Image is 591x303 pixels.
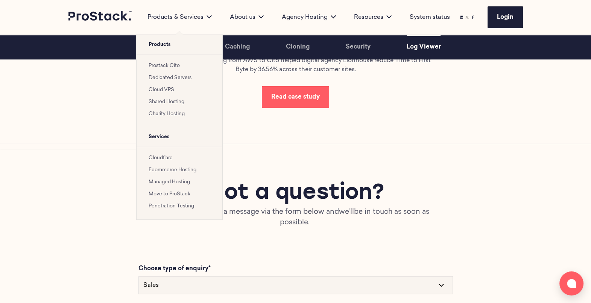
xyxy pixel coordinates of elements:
[149,99,184,104] a: Shared Hosting
[346,35,371,59] a: Security
[280,209,429,226] span: be in touch as soon as possible.
[149,87,174,92] a: Cloud VPS
[138,13,221,22] div: Products & Services
[410,13,450,22] a: System status
[149,155,173,160] a: Cloudflare
[559,271,583,295] button: Open chat window
[149,167,196,172] a: Ecommerce Hosting
[68,180,523,207] h1: Got a question?
[286,35,310,59] a: Cloning
[262,86,329,108] a: Read case study
[149,111,185,116] a: Charity Hosting
[225,35,250,59] a: Caching
[497,14,514,20] span: Login
[407,35,441,59] a: Log Viewer
[345,13,401,22] div: Resources
[137,35,222,55] span: Products
[149,75,191,80] a: Dedicated Servers
[68,11,132,24] a: Prostack logo
[271,94,320,100] span: Read case study
[159,56,432,74] p: Find out how migrating from AWS to Cito helped digital agency Lionhouse reduce Time to First Byte...
[221,13,273,22] div: About us
[138,264,453,273] label: Choose type of enquiry*
[149,180,190,184] a: Managed Hosting
[339,209,354,216] span: we’ll
[149,63,180,68] a: Prostack Cito
[273,13,345,22] div: Agency Hosting
[177,209,339,216] span: chat. Drop us a message via the form below and
[488,6,523,28] a: Login
[149,204,194,209] a: Penetration Testing
[149,192,190,196] a: Move to ProStack
[137,127,222,147] span: Services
